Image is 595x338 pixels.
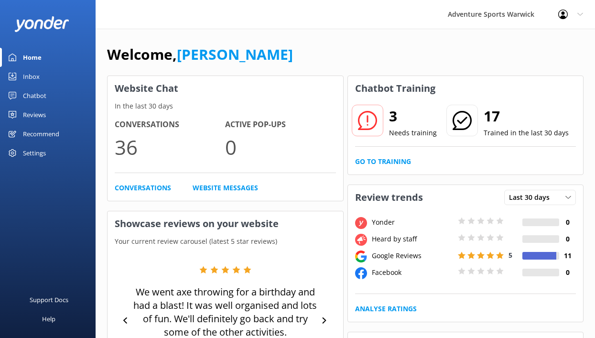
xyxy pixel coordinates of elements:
p: Your current review carousel (latest 5 star reviews) [108,236,343,247]
h3: Website Chat [108,76,343,101]
h3: Review trends [348,185,430,210]
a: [PERSON_NAME] [177,44,293,64]
h1: Welcome, [107,43,293,66]
p: Needs training [389,128,437,138]
a: Analyse Ratings [355,304,417,314]
div: Facebook [369,267,455,278]
div: Google Reviews [369,251,455,261]
h4: 0 [559,217,576,228]
h2: 17 [484,105,569,128]
div: Home [23,48,42,67]
p: 0 [225,131,335,163]
h4: 0 [559,267,576,278]
span: 5 [508,251,512,260]
a: Conversations [115,183,171,193]
h3: Showcase reviews on your website [108,211,343,236]
p: 36 [115,131,225,163]
h4: 11 [559,251,576,261]
div: Reviews [23,105,46,124]
div: Support Docs [30,290,68,309]
span: Last 30 days [509,192,555,203]
div: Inbox [23,67,40,86]
div: Help [42,309,55,328]
p: In the last 30 days [108,101,343,111]
p: Trained in the last 30 days [484,128,569,138]
h4: Active Pop-ups [225,119,335,131]
div: Settings [23,143,46,163]
a: Go to Training [355,156,411,167]
img: yonder-white-logo.png [14,16,69,32]
div: Yonder [369,217,455,228]
h3: Chatbot Training [348,76,443,101]
div: Heard by staff [369,234,455,244]
h4: Conversations [115,119,225,131]
a: Website Messages [193,183,258,193]
h2: 3 [389,105,437,128]
div: Chatbot [23,86,46,105]
div: Recommend [23,124,59,143]
h4: 0 [559,234,576,244]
